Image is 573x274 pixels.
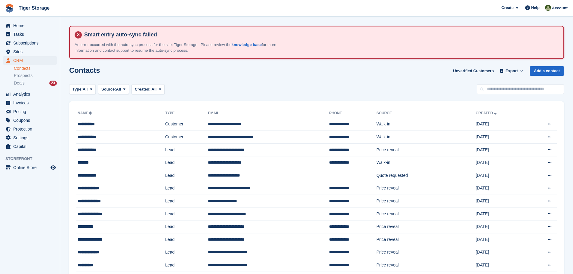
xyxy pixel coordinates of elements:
[165,109,208,118] th: Type
[165,208,208,220] td: Lead
[98,84,129,94] button: Source: All
[165,118,208,131] td: Customer
[14,66,57,71] a: Contacts
[476,246,527,259] td: [DATE]
[476,169,527,182] td: [DATE]
[13,142,49,151] span: Capital
[69,84,96,94] button: Type: All
[165,182,208,195] td: Lead
[3,116,57,125] a: menu
[498,66,525,76] button: Export
[13,56,49,65] span: CRM
[501,5,513,11] span: Create
[78,111,93,115] a: Name
[13,21,49,30] span: Home
[506,68,518,74] span: Export
[165,169,208,182] td: Lead
[476,111,498,115] a: Created
[101,86,116,92] span: Source:
[83,86,88,92] span: All
[152,87,157,91] span: All
[3,134,57,142] a: menu
[5,156,60,162] span: Storefront
[13,39,49,47] span: Subscriptions
[13,99,49,107] span: Invoices
[3,99,57,107] a: menu
[14,72,57,79] a: Prospects
[13,30,49,38] span: Tasks
[165,233,208,246] td: Lead
[476,195,527,208] td: [DATE]
[82,31,559,38] h4: Smart entry auto-sync failed
[545,5,551,11] img: Matthew Ellwood
[3,48,57,56] a: menu
[13,48,49,56] span: Sites
[3,125,57,133] a: menu
[165,143,208,156] td: Lead
[5,4,14,13] img: stora-icon-8386f47178a22dfd0bd8f6a31ec36ba5ce8667c1dd55bd0f319d3a0aa187defe.svg
[476,131,527,144] td: [DATE]
[376,220,476,233] td: Price reveal
[552,5,568,11] span: Account
[232,42,262,47] a: knowledge base
[376,143,476,156] td: Price reveal
[3,30,57,38] a: menu
[376,131,476,144] td: Walk-in
[165,220,208,233] td: Lead
[116,86,121,92] span: All
[476,233,527,246] td: [DATE]
[476,182,527,195] td: [DATE]
[376,169,476,182] td: Quote requested
[208,109,329,118] th: Email
[131,84,165,94] button: Created: All
[451,66,496,76] a: Unverified Customers
[530,66,564,76] a: Add a contact
[13,134,49,142] span: Settings
[476,259,527,272] td: [DATE]
[69,66,100,74] h1: Contacts
[329,109,376,118] th: Phone
[376,246,476,259] td: Price reveal
[376,109,476,118] th: Source
[13,125,49,133] span: Protection
[376,182,476,195] td: Price reveal
[3,163,57,172] a: menu
[376,195,476,208] td: Price reveal
[14,80,25,86] span: Deals
[3,56,57,65] a: menu
[165,259,208,272] td: Lead
[376,208,476,220] td: Price reveal
[13,107,49,116] span: Pricing
[3,21,57,30] a: menu
[3,90,57,98] a: menu
[16,3,52,13] a: Tiger Storage
[531,5,540,11] span: Help
[476,118,527,131] td: [DATE]
[476,156,527,169] td: [DATE]
[476,220,527,233] td: [DATE]
[72,86,83,92] span: Type:
[13,116,49,125] span: Coupons
[376,259,476,272] td: Price reveal
[165,195,208,208] td: Lead
[476,208,527,220] td: [DATE]
[165,131,208,144] td: Customer
[135,87,151,91] span: Created:
[3,107,57,116] a: menu
[14,80,57,86] a: Deals 23
[476,143,527,156] td: [DATE]
[50,164,57,171] a: Preview store
[376,233,476,246] td: Price reveal
[3,142,57,151] a: menu
[49,81,57,86] div: 23
[14,73,32,79] span: Prospects
[376,156,476,169] td: Walk-in
[75,42,285,54] p: An error occurred with the auto-sync process for the site: Tiger Storage . Please review the for ...
[13,163,49,172] span: Online Store
[3,39,57,47] a: menu
[165,246,208,259] td: Lead
[13,90,49,98] span: Analytics
[165,156,208,169] td: Lead
[376,118,476,131] td: Walk-in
